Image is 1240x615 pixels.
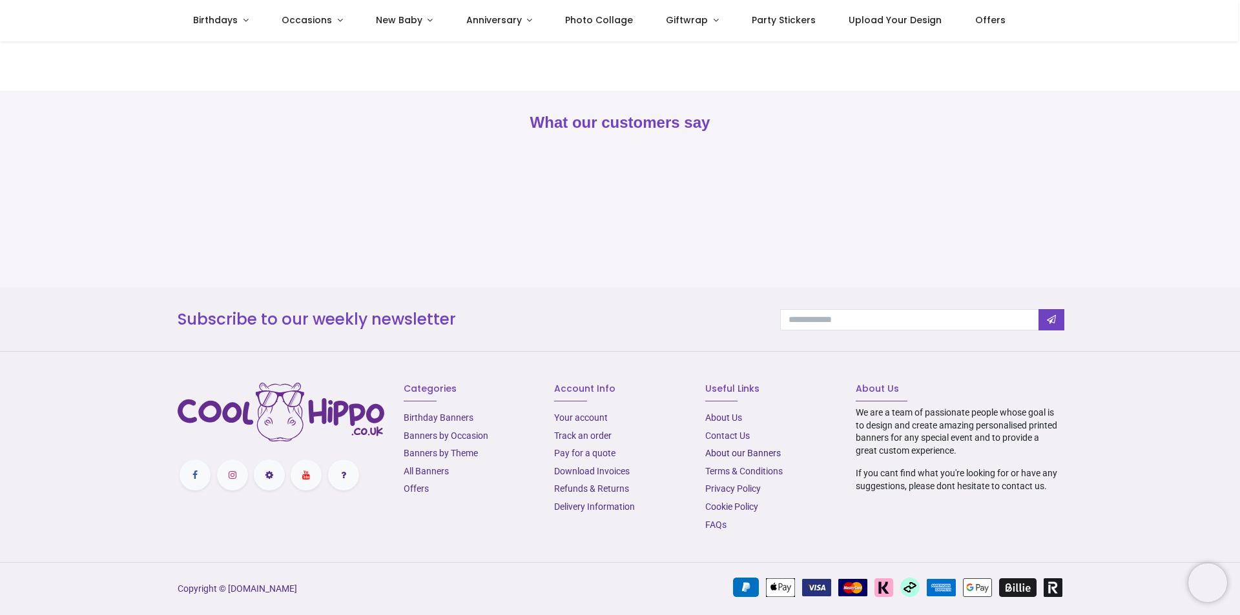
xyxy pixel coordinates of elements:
a: Birthday Banners [404,412,473,423]
span: Party Stickers [752,14,816,26]
a: Copyright © [DOMAIN_NAME] [178,583,297,594]
a: About Us​ [705,412,742,423]
img: Google Pay [963,578,992,597]
a: All Banners [404,466,449,476]
h6: Account Info [554,383,685,396]
span: Birthdays [193,14,238,26]
img: Revolut Pay [1044,578,1062,597]
a: Privacy Policy [705,483,761,494]
span: New Baby [376,14,422,26]
img: PayPal [733,578,759,597]
img: Apple Pay [766,578,795,597]
h3: Subscribe to our weekly newsletter [178,308,761,330]
span: Giftwrap [666,14,708,26]
a: Banners by Occasion [404,430,488,441]
img: American Express [927,579,956,596]
a: Terms & Conditions [705,466,783,476]
img: Klarna [874,578,893,597]
a: About our Banners [705,448,781,458]
a: Download Invoices [554,466,630,476]
span: Upload Your Design [849,14,942,26]
span: Occasions [282,14,332,26]
a: Delivery Information [554,501,635,512]
a: Contact Us [705,430,750,441]
h6: About Us [856,383,1062,396]
iframe: Brevo live chat [1188,563,1227,602]
p: We are a team of passionate people whose goal is to design and create amazing personalised printe... [856,407,1062,457]
img: Billie [999,578,1037,597]
img: MasterCard [838,579,867,596]
p: If you cant find what you're looking for or have any suggestions, please dont hesitate to contact... [856,467,1062,492]
span: Anniversary [466,14,522,26]
a: Refunds & Returns [554,483,629,494]
h2: What our customers say [178,112,1062,134]
iframe: Customer reviews powered by Trustpilot [178,156,1062,247]
a: Pay for a quote [554,448,615,458]
a: Offers [404,483,429,494]
span: Offers [975,14,1006,26]
h6: Categories [404,383,535,396]
img: VISA [802,579,831,596]
a: Track an order [554,430,612,441]
a: FAQs [705,519,727,530]
span: Photo Collage [565,14,633,26]
h6: Useful Links [705,383,836,396]
a: Banners by Theme [404,448,478,458]
a: Your account [554,412,608,423]
img: Afterpay Clearpay [900,578,920,597]
a: Cookie Policy [705,501,758,512]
